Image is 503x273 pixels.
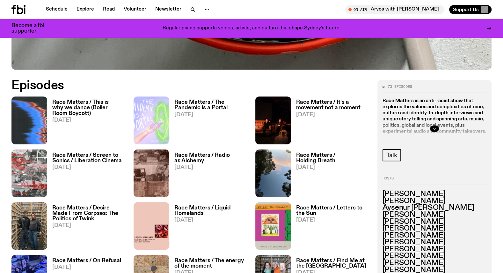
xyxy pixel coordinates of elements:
span: [DATE] [52,165,126,170]
img: A pink background with a square illustration in the corner of a frayed, fractal butterfly wing. T... [134,202,169,250]
span: [DATE] [296,165,370,170]
h3: Race Matters / The energy of the moment [174,258,248,269]
h3: Race Matters / Radio as Alchemy [174,153,248,163]
span: 73 episodes [388,85,412,88]
h3: [PERSON_NAME] [383,225,487,232]
a: Read [99,5,119,14]
h3: Race Matters / Letters to the Sun [296,205,370,216]
a: Schedule [42,5,71,14]
h3: Race Matters / Find Me at the [GEOGRAPHIC_DATA] [296,258,370,269]
a: Race Matters / Liquid Homelands[DATE] [169,205,248,250]
span: [DATE] [174,217,248,223]
h3: Race Matters / Liquid Homelands [174,205,248,216]
h3: [PERSON_NAME] [383,218,487,225]
a: Talk [383,149,401,161]
span: [DATE] [52,118,126,123]
span: [DATE] [52,265,121,270]
img: A photo of Shareeka and Ethan speaking live at The Red Rattler, a repurposed warehouse venue. The... [255,96,291,144]
h3: [PERSON_NAME] [383,239,487,246]
h2: Episodes [11,80,329,91]
h3: Race Matters / Screen to Sonics / Liberation Cinema [52,153,126,163]
a: Explore [73,5,98,14]
p: Regular giving supports voices, artists, and culture that shape Sydney’s future. [163,26,341,31]
h3: Race Matters / This is why we dance (Boiler Room Boycott) [52,100,126,116]
h3: Aysenur [PERSON_NAME] [383,204,487,211]
a: Newsletter [151,5,185,14]
h3: [PERSON_NAME] [383,232,487,239]
h3: Race Matters / Holding Breath [296,153,370,163]
button: On AirArvos with [PERSON_NAME] [345,5,444,14]
a: Race Matters / The Pandemic is a Portal[DATE] [169,100,248,144]
button: Support Us [449,5,492,14]
a: Race Matters / Desire Made From Corpses: The Politics of Twink[DATE] [47,205,126,250]
h3: [PERSON_NAME] [383,246,487,253]
a: Race Matters / Screen to Sonics / Liberation Cinema[DATE] [47,153,126,197]
img: Ethan and Dayvid stand in the fbi music library, they are serving face looking strong but fluid [11,202,47,250]
span: [DATE] [174,112,248,118]
h3: Race Matters / Desire Made From Corpses: The Politics of Twink [52,205,126,222]
h3: [PERSON_NAME] [383,211,487,218]
span: Talk [386,152,397,159]
h2: Hosts [383,177,487,184]
img: Trees reflect in a body of water in Tommeginne Country, the ancestral lands of Jody, where they c... [255,149,291,197]
h3: Become a fbi supporter [11,23,52,34]
span: [DATE] [174,165,248,170]
h3: Race Matters / It's a movement not a moment [296,100,370,110]
h3: [PERSON_NAME] [383,260,487,267]
a: Race Matters / Radio as Alchemy[DATE] [169,153,248,197]
h3: [PERSON_NAME] [383,253,487,260]
a: Race Matters / Letters to the Sun[DATE] [291,205,370,250]
span: [DATE] [296,112,370,118]
h3: Race Matters / The Pandemic is a Portal [174,100,248,110]
span: [DATE] [296,217,370,223]
strong: Race Matters is an anti-racist show that explores the values and complexities of race, culture an... [383,98,486,134]
a: Volunteer [120,5,150,14]
h3: Race Matters / On Refusal [52,258,121,263]
a: Race Matters / It's a movement not a moment[DATE] [291,100,370,144]
a: Race Matters / This is why we dance (Boiler Room Boycott)[DATE] [47,100,126,144]
img: A collage of three images. From to bottom: Jose Maceda - Ugnayan - for 20 radio stations (1973) P... [134,149,169,197]
span: Support Us [453,7,479,12]
span: [DATE] [52,223,126,228]
a: Race Matters / Holding Breath[DATE] [291,153,370,197]
h3: [PERSON_NAME] [PERSON_NAME] [383,191,487,204]
img: A spectral view of a waveform, warped and glitched [11,96,47,144]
